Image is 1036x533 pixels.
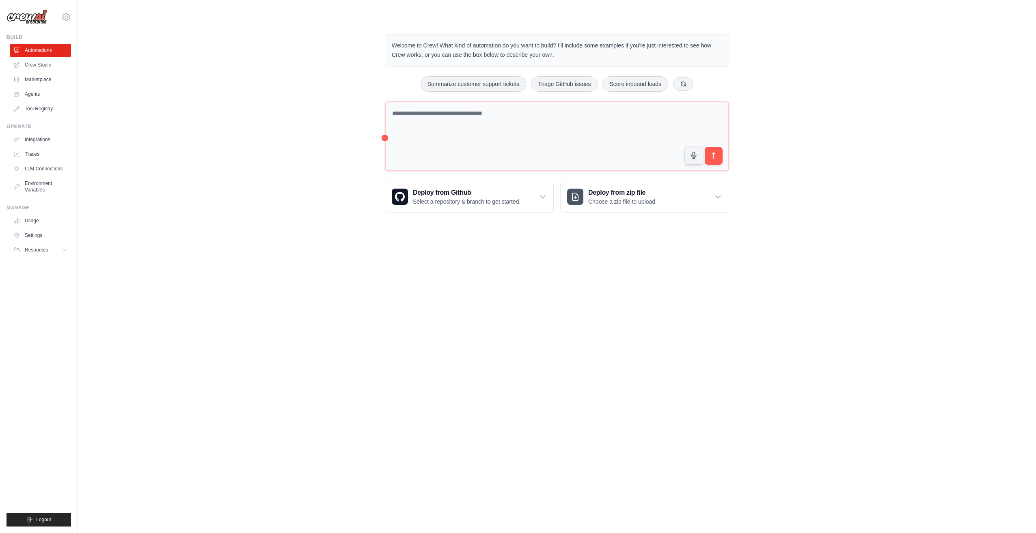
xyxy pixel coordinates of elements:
[531,76,598,92] button: Triage GitHub issues
[10,88,71,101] a: Agents
[6,513,71,527] button: Logout
[6,204,71,211] div: Manage
[602,76,668,92] button: Score inbound leads
[6,34,71,41] div: Build
[413,188,520,198] h3: Deploy from Github
[588,198,657,206] p: Choose a zip file to upload.
[10,229,71,242] a: Settings
[6,123,71,130] div: Operate
[10,58,71,71] a: Crew Studio
[10,214,71,227] a: Usage
[392,41,722,60] p: Welcome to Crew! What kind of automation do you want to build? I'll include some examples if you'...
[10,162,71,175] a: LLM Connections
[36,516,51,523] span: Logout
[6,9,47,25] img: Logo
[25,247,48,253] span: Resources
[413,198,520,206] p: Select a repository & branch to get started.
[10,102,71,115] a: Tool Registry
[10,177,71,196] a: Environment Variables
[10,44,71,57] a: Automations
[10,148,71,161] a: Traces
[10,243,71,256] button: Resources
[588,188,657,198] h3: Deploy from zip file
[10,133,71,146] a: Integrations
[10,73,71,86] a: Marketplace
[421,76,526,92] button: Summarize customer support tickets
